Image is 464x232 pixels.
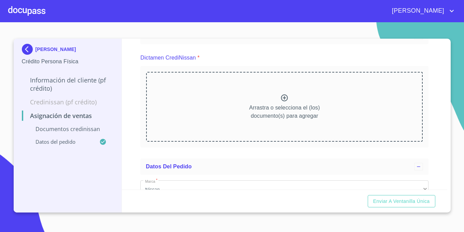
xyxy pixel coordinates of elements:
div: Nissan [140,180,428,199]
p: [PERSON_NAME] [36,47,76,52]
span: Enviar a Ventanilla única [373,197,430,206]
div: [PERSON_NAME] [22,44,114,57]
img: Docupass spot blue [22,44,36,55]
p: Datos del pedido [22,138,100,145]
button: account of current user [387,5,456,16]
p: Arrastra o selecciona el (los) documento(s) para agregar [249,104,320,120]
p: Información del cliente (PF crédito) [22,76,114,92]
p: Credinissan (PF crédito) [22,98,114,106]
p: Documentos CrediNissan [22,125,114,133]
span: Datos del pedido [146,164,192,169]
div: Datos del pedido [140,158,428,175]
button: Enviar a Ventanilla única [368,195,435,208]
p: Crédito Persona Física [22,57,114,66]
p: Asignación de Ventas [22,112,114,120]
p: Dictamen CrediNissan [140,54,196,62]
span: [PERSON_NAME] [387,5,448,16]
